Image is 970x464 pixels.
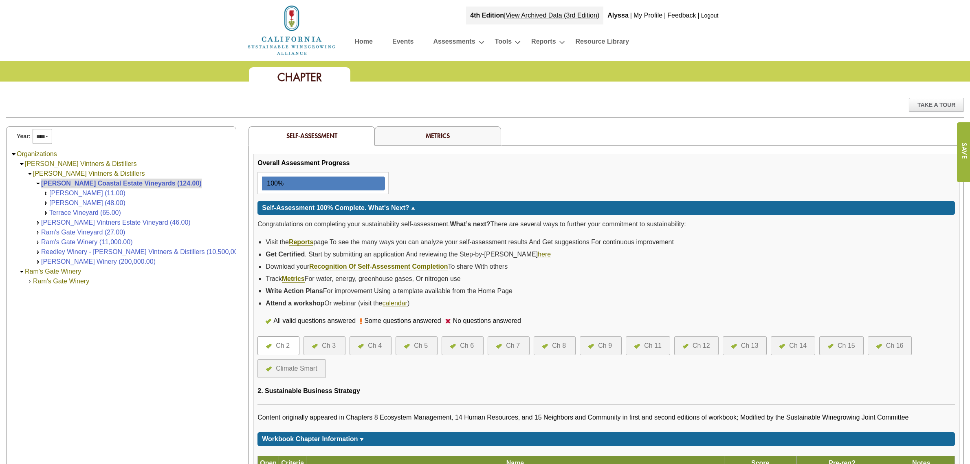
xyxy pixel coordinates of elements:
[322,341,336,351] div: Ch 3
[634,341,662,351] a: Ch 11
[588,341,613,351] a: Ch 9
[411,207,415,210] img: sort_arrow_up.gif
[309,263,448,270] a: Recognition Of Self-Assessment Completion
[495,36,512,50] a: Tools
[957,122,970,182] input: Submit
[683,341,710,351] a: Ch 12
[247,4,337,56] img: logo_cswa2x.png
[383,300,407,307] a: calendar
[426,131,450,140] a: Metrics
[358,344,364,349] img: icon-all-questions-answered.png
[392,36,414,50] a: Events
[41,180,202,187] a: [PERSON_NAME] Coastal Estate Vineyards (124.00)
[25,268,81,275] a: Ram's Gate Winery
[531,36,556,50] a: Reports
[693,341,710,351] div: Ch 12
[266,367,272,371] img: icon-all-questions-answered.png
[262,435,358,442] span: Workbook Chapter Information
[312,341,337,351] a: Ch 3
[450,221,490,228] strong: What’s next?
[25,160,136,167] a: [PERSON_NAME] Vintners & Distillers
[433,36,475,50] a: Assessments
[11,151,17,157] img: Collapse Organizations
[247,26,337,33] a: Home
[552,341,566,351] div: Ch 8
[257,414,908,421] span: Content originally appeared in Chapters 8 Ecosystem Management, 14 Human Resources, and 15 Neighb...
[450,344,456,349] img: icon-all-questions-answered.png
[506,341,520,351] div: Ch 7
[257,158,350,168] div: Overall Assessment Progress
[451,316,525,326] div: No questions answered
[598,341,612,351] div: Ch 9
[276,364,317,373] div: Climate Smart
[266,261,955,273] li: Download your To share With others
[445,319,451,323] img: icon-no-questions-answered.png
[876,341,904,351] a: Ch 16
[19,161,25,167] img: Collapse O'Neill Vintners & Distillers
[496,341,521,351] a: Ch 7
[576,36,629,50] a: Resource Library
[41,229,125,236] a: Ram's Gate Vineyard (27.00)
[886,341,904,351] div: Ch 16
[838,341,855,351] div: Ch 15
[663,7,666,24] div: |
[286,131,337,140] span: Self-Assessment
[607,12,629,19] b: Alyssa
[41,239,132,245] a: Ram's Gate Winery (11,000.00)
[828,344,834,349] img: icon-all-questions-answered.png
[263,177,284,190] div: 100%
[633,12,662,19] a: My Profile
[35,181,41,187] img: Collapse O'Neill Coastal Estate Vineyards (124.00)
[731,344,737,349] img: icon-all-questions-answered.png
[542,341,567,351] a: Ch 8
[312,344,318,349] img: icon-all-questions-answered.png
[266,287,323,294] strong: Write Action Plans
[741,341,759,351] div: Ch 13
[257,387,360,394] span: 2. Sustainable Business Strategy
[266,273,955,285] li: Track For water, energy, greenhouse gases, Or nitrogen use
[33,278,89,285] a: Ram's Gate Winery
[360,438,364,441] img: sort_arrow_down.gif
[667,12,696,19] a: Feedback
[41,258,156,265] a: [PERSON_NAME] Winery (200,000.00)
[266,251,305,258] strong: Get Certified
[262,204,409,211] span: Self-Assessment 100% Complete. What's Next?
[542,344,548,349] img: icon-all-questions-answered.png
[466,7,603,24] div: |
[731,341,759,351] a: Ch 13
[257,219,955,230] p: Congratulations on completing your sustainability self-assessment. There are several ways to furt...
[289,239,313,246] a: Reports
[266,297,955,309] li: Or webinar (visit the )
[414,341,428,351] div: Ch 5
[538,251,551,258] a: here
[629,7,633,24] div: |
[644,341,662,351] div: Ch 11
[266,248,955,261] li: . Start by submitting an application And reviewing the Step-by-[PERSON_NAME]
[257,432,955,446] div: Click for more or less content
[19,269,25,275] img: Collapse Ram's Gate Winery
[266,236,955,248] li: Visit the page To see the many ways you can analyze your self-assessment results And Get suggesti...
[876,344,882,349] img: icon-all-questions-answered.png
[277,70,322,84] span: Chapter
[257,201,955,215] div: Click for more or less content
[697,7,700,24] div: |
[266,319,271,324] img: icon-all-questions-answered.png
[266,344,272,349] img: icon-all-questions-answered.png
[49,190,125,197] a: [PERSON_NAME] (11.00)
[779,344,785,349] img: icon-all-questions-answered.png
[368,341,382,351] div: Ch 4
[49,199,125,206] a: [PERSON_NAME] (48.00)
[683,344,688,349] img: icon-all-questions-answered.png
[266,364,317,373] a: Climate Smart
[27,171,33,177] img: Collapse O'Neill Vintners & Distillers
[460,341,474,351] div: Ch 6
[266,285,955,297] li: For improvement Using a template available from the Home Page
[828,341,855,351] a: Ch 15
[17,150,57,157] a: Organizations
[789,341,807,351] div: Ch 14
[404,341,429,351] a: Ch 5
[41,248,253,255] a: Reedley Winery - [PERSON_NAME] Vintners & Distillers (10,500,000.00)
[634,344,640,349] img: icon-all-questions-answered.png
[701,12,719,19] a: Logout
